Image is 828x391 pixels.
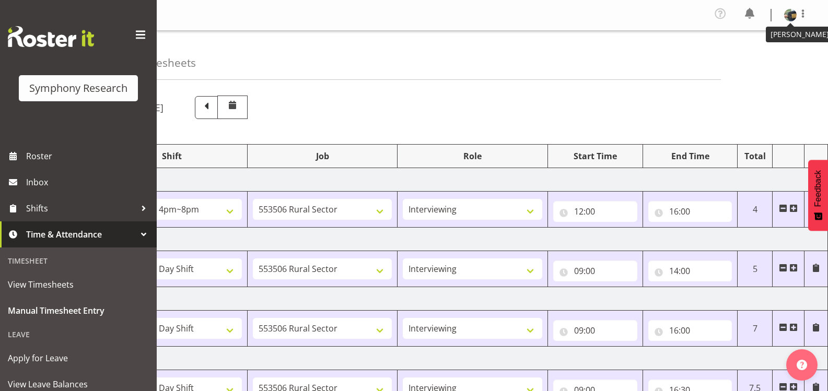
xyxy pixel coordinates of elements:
[97,287,828,311] td: [DATE]
[26,174,151,190] span: Inbox
[3,271,154,298] a: View Timesheets
[97,347,828,370] td: [DATE]
[97,168,828,192] td: [DATE]
[784,9,797,21] img: daniel-blaire539fa113fbfe09b833b57134f3ab6bf.png
[253,150,392,162] div: Job
[553,150,637,162] div: Start Time
[8,277,149,292] span: View Timesheets
[3,298,154,324] a: Manual Timesheet Entry
[553,201,637,222] input: Click to select...
[26,148,151,164] span: Roster
[26,200,136,216] span: Shifts
[738,192,773,228] td: 4
[553,320,637,341] input: Click to select...
[29,80,127,96] div: Symphony Research
[8,350,149,366] span: Apply for Leave
[797,360,807,370] img: help-xxl-2.png
[813,170,823,207] span: Feedback
[743,150,767,162] div: Total
[808,160,828,231] button: Feedback - Show survey
[8,26,94,47] img: Rosterit website logo
[553,260,637,281] input: Click to select...
[738,251,773,287] td: 5
[102,150,242,162] div: Shift
[8,303,149,318] span: Manual Timesheet Entry
[403,150,542,162] div: Role
[648,260,732,281] input: Click to select...
[3,324,154,345] div: Leave
[738,311,773,347] td: 7
[648,320,732,341] input: Click to select...
[648,201,732,222] input: Click to select...
[26,227,136,242] span: Time & Attendance
[648,150,732,162] div: End Time
[3,345,154,371] a: Apply for Leave
[3,250,154,271] div: Timesheet
[97,228,828,251] td: [DATE]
